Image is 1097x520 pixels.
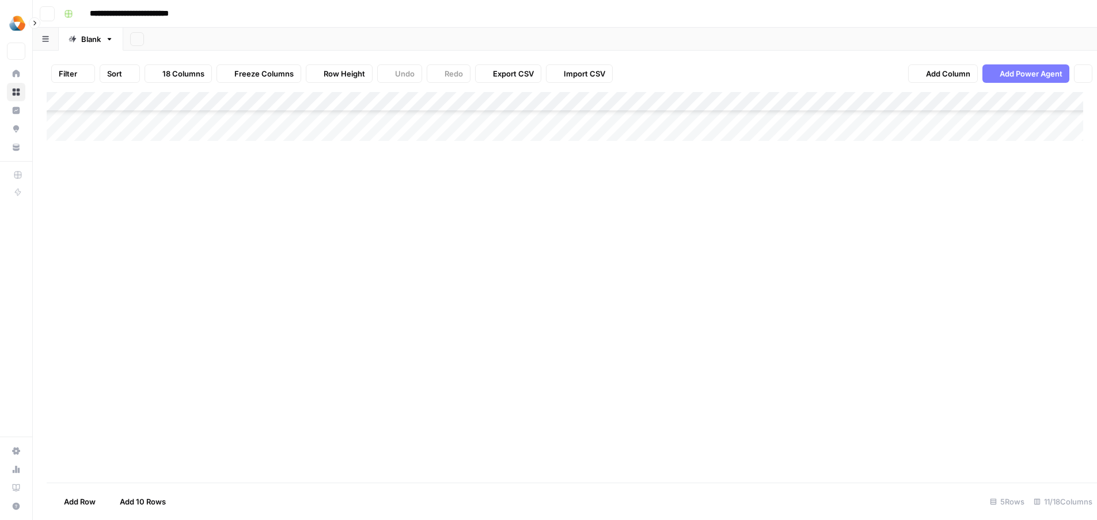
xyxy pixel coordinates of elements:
button: Add Row [47,492,103,511]
a: Settings [7,442,25,460]
span: Freeze Columns [234,68,294,79]
button: Undo [377,64,422,83]
button: Workspace: Milengo [7,9,25,38]
button: Export CSV [475,64,541,83]
button: Row Height [306,64,373,83]
a: Blank [59,28,123,51]
button: Sort [100,64,140,83]
button: Help + Support [7,497,25,515]
span: Sort [107,68,122,79]
button: 18 Columns [145,64,212,83]
span: Filter [59,68,77,79]
span: Add 10 Rows [120,496,166,507]
span: Row Height [324,68,365,79]
a: Usage [7,460,25,479]
a: Browse [7,83,25,101]
a: Insights [7,101,25,120]
div: Blank [81,33,101,45]
button: Filter [51,64,95,83]
a: Your Data [7,138,25,156]
span: Add Row [64,496,96,507]
a: Opportunities [7,120,25,138]
span: Export CSV [493,68,534,79]
button: Freeze Columns [217,64,301,83]
a: Learning Hub [7,479,25,497]
span: Redo [445,68,463,79]
span: Undo [395,68,415,79]
a: Home [7,64,25,83]
span: 18 Columns [162,68,204,79]
button: Import CSV [546,64,613,83]
img: Milengo Logo [7,13,28,34]
button: Redo [427,64,470,83]
button: Add 10 Rows [103,492,173,511]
